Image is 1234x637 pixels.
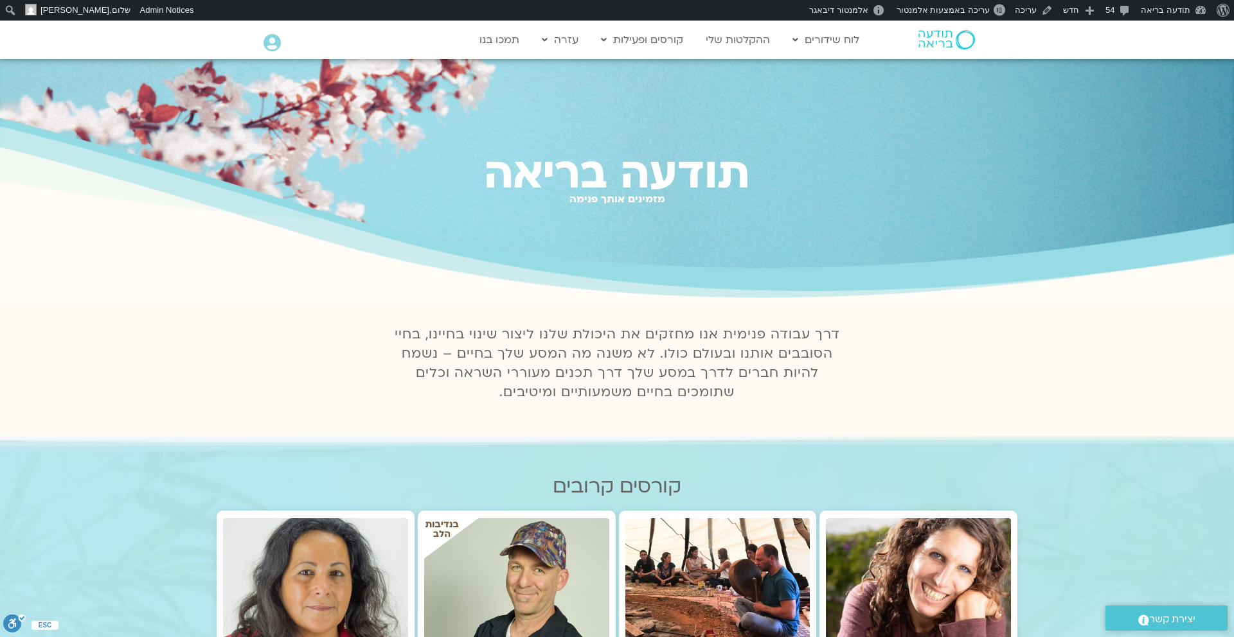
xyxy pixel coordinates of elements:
[40,5,109,15] span: [PERSON_NAME]
[595,28,690,52] a: קורסים ופעילות
[1149,611,1195,628] span: יצירת קשר
[217,475,1017,498] h2: קורסים קרובים
[473,28,526,52] a: תמכו בנו
[1105,606,1228,631] a: יצירת קשר
[535,28,585,52] a: עזרה
[786,28,866,52] a: לוח שידורים
[699,28,776,52] a: ההקלטות שלי
[918,30,975,49] img: תודעה בריאה
[897,5,990,15] span: עריכה באמצעות אלמנטור
[387,325,847,402] p: דרך עבודה פנימית אנו מחזקים את היכולת שלנו ליצור שינוי בחיינו, בחיי הסובבים אותנו ובעולם כולו. לא...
